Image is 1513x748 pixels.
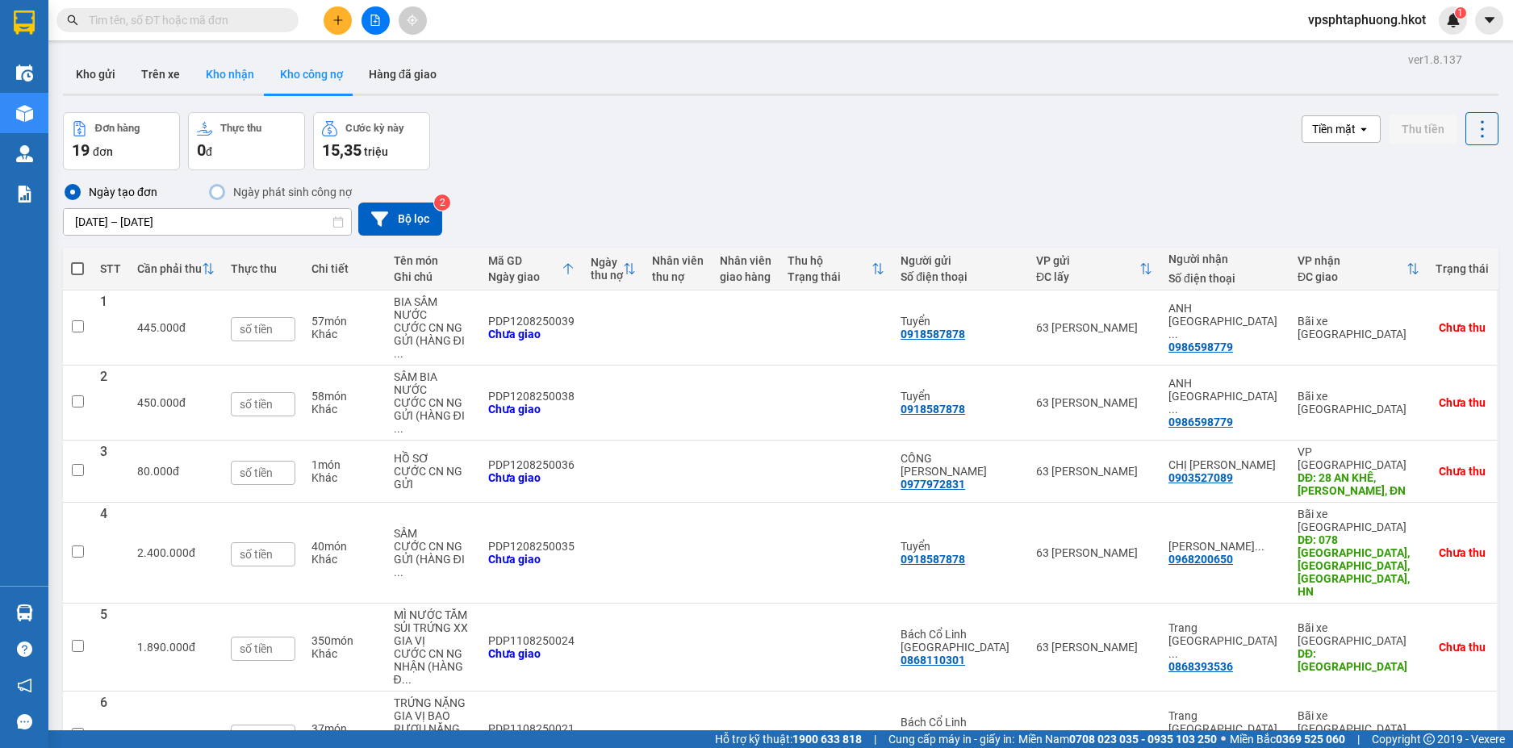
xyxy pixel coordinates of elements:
span: đ [179,729,186,742]
img: solution-icon [16,186,33,203]
div: CƯỚC CN NG GỬI (HÀNG ĐI 10/8) [394,321,472,360]
div: 58 món [311,390,378,403]
div: 1 món [311,458,378,471]
span: 1 [1457,7,1463,19]
div: Ngày [591,256,623,269]
th: Toggle SortBy [779,248,893,290]
span: file-add [370,15,381,26]
div: VP [GEOGRAPHIC_DATA] [1298,445,1419,471]
div: Chưa thu [1439,396,1486,409]
div: Số điện thoại [1168,272,1281,285]
span: 19 [72,140,90,160]
button: plus [324,6,352,35]
div: Khác [311,471,378,484]
div: ANH PHÚ HÀ ĐÔNG [1168,377,1281,416]
div: CƯỚC CN NG NHẬN (HÀNG ĐI 10/8) [394,647,472,686]
span: 0 [197,140,206,160]
div: VP nhận [1298,254,1406,267]
div: Người gửi [901,254,1020,267]
div: 40 món [311,540,378,553]
div: DĐ: 078 TÂN ẤP, PHÚC XA, BA ĐÌNH, HN [1298,533,1419,598]
span: question-circle [17,641,32,657]
span: ... [394,566,403,579]
div: Ngày phát sinh công nợ [227,182,352,202]
div: 2 [100,370,121,435]
th: Toggle SortBy [1028,248,1160,290]
div: Chưa thu [1439,546,1486,559]
div: Tuyển [901,540,1020,553]
div: Khác [311,647,378,660]
div: Thực thu [231,262,295,275]
div: 80.000 [137,465,215,478]
span: message [17,714,32,729]
span: search [67,15,78,26]
div: Bãi xe [GEOGRAPHIC_DATA] [1298,315,1419,341]
div: 0903527089 [1168,471,1233,484]
div: 63 [PERSON_NAME] [1036,465,1152,478]
div: PDP1108250024 [488,634,575,647]
div: Chưa giao [488,403,575,416]
div: 2.400.000 [137,546,215,559]
div: 63 [PERSON_NAME] [1036,321,1152,334]
div: Chưa giao [488,647,575,660]
div: Khác [311,403,378,416]
span: Hỗ trợ kỹ thuật: [715,730,862,748]
button: Hàng đã giao [356,55,449,94]
div: Bách Cổ Linh Long Biên [901,716,1020,742]
div: CƯỚC CN NG GỬI (HÀNG ĐI 10/8) [394,396,472,435]
div: 0968200650 [1168,553,1233,566]
img: warehouse-icon [16,65,33,81]
th: Toggle SortBy [129,248,223,290]
div: Mã GD [488,254,562,267]
span: vpsphtaphuong.hkot [1295,10,1439,30]
div: 0977972831 [901,478,965,491]
img: logo-vxr [14,10,35,35]
div: 5 [100,608,121,686]
button: Thực thu0đ [188,112,305,170]
strong: 0708 023 035 - 0935 103 250 [1069,733,1217,746]
div: CƯỚC CN NG GỬI [394,465,472,491]
span: Miền Nam [1018,730,1217,748]
div: 0918587878 [901,328,965,341]
button: aim [399,6,427,35]
div: Chưa thu [1439,321,1486,334]
div: ĐC lấy [1036,270,1139,283]
div: MÌ NƯỚC TĂM SỦI TRỨNG XX GIA VỊ [394,608,472,647]
div: thu nợ [591,269,623,282]
button: Cước kỳ này15,35 triệu [313,112,430,170]
div: Ngày giao [488,270,562,283]
div: 63 [PERSON_NAME] [1036,641,1152,654]
span: Cung cấp máy in - giấy in: [888,730,1014,748]
div: Cần phải thu [137,262,202,275]
span: ... [1168,328,1178,341]
span: đ [189,641,195,654]
div: 4 [100,508,121,598]
th: Toggle SortBy [1289,248,1427,290]
img: warehouse-icon [16,145,33,162]
div: 63 [PERSON_NAME] [1036,546,1152,559]
img: warehouse-icon [16,105,33,122]
button: Trên xe [128,55,193,94]
span: copyright [1423,733,1435,745]
input: số tiền [231,317,295,341]
div: 0918587878 [901,403,965,416]
div: Trạng thái [788,270,872,283]
div: 3 [100,445,121,497]
div: 57 món [311,315,378,328]
div: PDP1208250035 [488,540,575,553]
span: ... [1168,647,1178,660]
div: Trạng thái [1436,262,1489,275]
span: ⚪️ [1221,736,1226,742]
span: ... [1255,540,1264,553]
span: đơn [93,145,113,158]
span: notification [17,678,32,693]
div: 63 [PERSON_NAME] [1036,729,1152,742]
div: SÂM BIA NƯỚC [394,370,472,396]
div: Chưa thu [1439,641,1486,654]
div: ANH PHÚ HÀ ĐÔNG [1168,302,1281,341]
div: Khác [311,553,378,566]
button: file-add [362,6,390,35]
div: Khác [311,328,378,341]
span: caret-down [1482,13,1497,27]
div: Trang Long Biên (Bách Cổ Linh) [1168,621,1281,660]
